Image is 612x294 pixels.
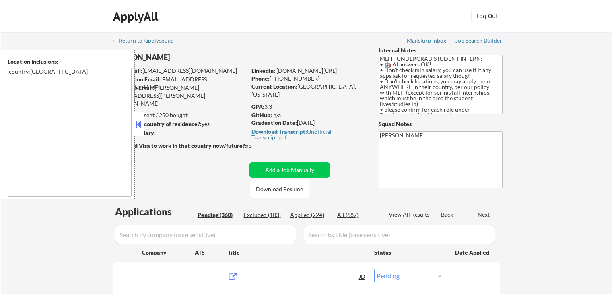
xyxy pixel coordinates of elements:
div: JD [359,269,367,284]
div: [PHONE_NUMBER] [251,75,365,83]
div: ← Return to /applysquad [112,38,181,43]
button: Add a Job Manually [249,162,330,178]
div: Date Applied [455,248,490,257]
div: Squad Notes [379,120,503,128]
div: Pending (360) [198,211,238,219]
div: 214 sent / 250 bought [112,111,246,119]
a: Job Search Builder [455,37,503,46]
div: no [245,142,268,150]
div: All (687) [337,211,377,219]
div: Location Inclusions: [8,58,132,66]
div: Next [478,211,490,219]
div: ApplyAll [113,10,161,23]
strong: Will need Visa to work in that country now/future?: [113,142,247,149]
div: yes [112,120,244,128]
div: Internal Notes [379,46,503,54]
div: Title [228,248,367,257]
div: Back [441,211,454,219]
strong: Download Transcript: [251,128,307,135]
input: Search by company (case sensitive) [115,225,296,244]
div: [PERSON_NAME] [113,52,278,62]
div: [GEOGRAPHIC_DATA], [US_STATE] [251,83,365,98]
div: View All Results [389,211,432,219]
div: Unofficial Transcript.pdf [251,129,363,140]
div: Company [142,248,195,257]
a: n/a [273,112,281,118]
div: Excluded (103) [244,211,284,219]
div: [DATE] [251,119,365,127]
div: [PERSON_NAME][EMAIL_ADDRESS][PERSON_NAME][DOMAIN_NAME] [113,84,246,108]
a: Download Transcript:Unofficial Transcript.pdf [251,128,363,140]
div: Mailslurp Inbox [407,38,447,43]
button: Download Resume [250,180,309,198]
a: [DOMAIN_NAME][URL] [276,67,337,74]
div: [EMAIL_ADDRESS][DOMAIN_NAME] [113,67,246,75]
button: Log Out [471,8,503,24]
strong: LinkedIn: [251,67,275,74]
strong: GitHub: [251,112,272,118]
a: ← Return to /applysquad [112,37,181,46]
input: Search by title (case sensitive) [304,225,495,244]
strong: GPA: [251,103,264,110]
div: Applications [115,207,195,217]
div: [EMAIL_ADDRESS][DOMAIN_NAME] [113,75,246,91]
a: Mailslurp Inbox [407,37,447,46]
strong: Phone: [251,75,270,82]
div: Job Search Builder [455,38,503,43]
div: Applied (224) [290,211,330,219]
div: ATS [195,248,228,257]
div: Status [374,245,443,259]
strong: Graduation Date: [251,119,297,126]
div: 3.3 [251,103,367,111]
strong: Current Location: [251,83,297,90]
strong: Can work in country of residence?: [112,120,202,127]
